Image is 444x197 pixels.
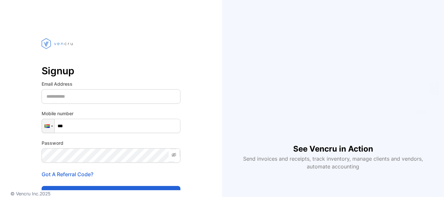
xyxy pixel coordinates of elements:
[240,155,427,170] p: Send invoices and receipts, track inventory, manage clients and vendors, automate accounting
[42,63,180,79] p: Signup
[42,80,180,87] label: Email Address
[244,27,422,133] iframe: YouTube video player
[42,140,180,146] label: Password
[42,119,54,133] div: South Africa: + 27
[42,170,180,178] p: Got A Referral Code?
[293,133,373,155] h1: See Vencru in Action
[42,26,74,61] img: vencru logo
[42,110,180,117] label: Mobile number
